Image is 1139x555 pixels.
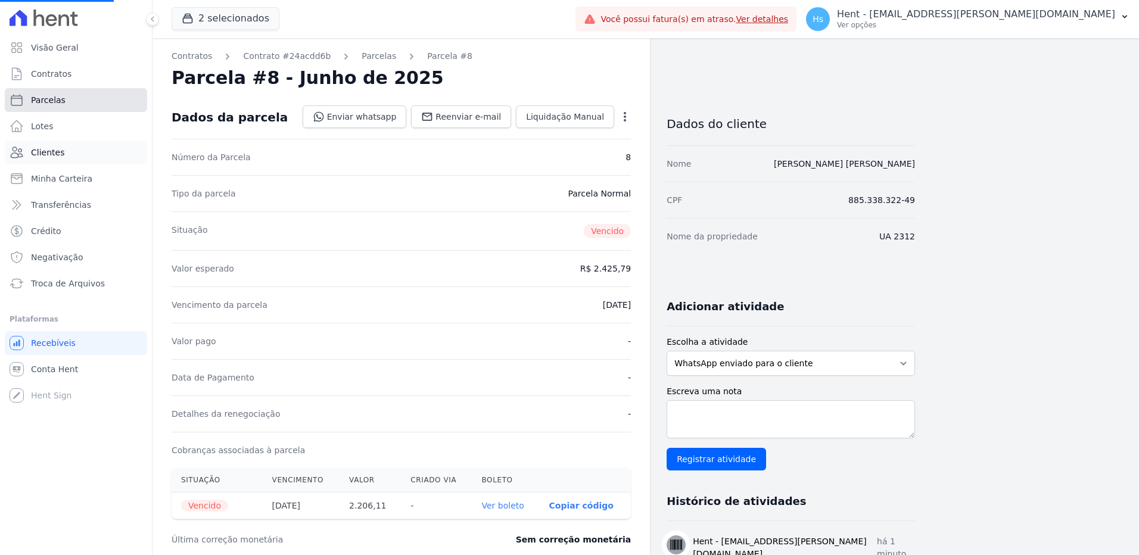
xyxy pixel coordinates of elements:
[411,105,511,128] a: Reenviar e-mail
[263,492,340,519] th: [DATE]
[580,263,631,275] dd: R$ 2.425,79
[628,372,631,383] dd: -
[667,117,915,131] h3: Dados do cliente
[172,50,631,63] nav: Breadcrumb
[172,50,212,63] a: Contratos
[628,408,631,420] dd: -
[667,336,915,348] label: Escolha a atividade
[31,146,64,158] span: Clientes
[31,199,91,211] span: Transferências
[5,62,147,86] a: Contratos
[303,105,407,128] a: Enviar whatsapp
[340,468,401,492] th: Valor
[31,120,54,132] span: Lotes
[837,8,1115,20] p: Hent - [EMAIL_ADDRESS][PERSON_NAME][DOMAIN_NAME]
[5,245,147,269] a: Negativação
[628,335,631,347] dd: -
[837,20,1115,30] p: Ver opções
[5,167,147,191] a: Minha Carteira
[5,357,147,381] a: Conta Hent
[667,385,915,398] label: Escreva uma nota
[549,501,614,510] button: Copiar código
[172,67,444,89] h2: Parcela #8 - Junho de 2025
[172,263,234,275] dt: Valor esperado
[774,159,915,169] a: [PERSON_NAME] [PERSON_NAME]
[516,105,614,128] a: Liquidação Manual
[31,251,83,263] span: Negativação
[172,110,288,124] div: Dados da parcela
[5,114,147,138] a: Lotes
[172,151,251,163] dt: Número da Parcela
[5,141,147,164] a: Clientes
[172,335,216,347] dt: Valor pago
[600,13,788,26] span: Você possui fatura(s) em atraso.
[667,448,766,470] input: Registrar atividade
[263,468,340,492] th: Vencimento
[243,50,331,63] a: Contrato #24acdd6b
[31,277,105,289] span: Troca de Arquivos
[813,15,823,23] span: Hs
[172,224,208,238] dt: Situação
[340,492,401,519] th: 2.206,11
[172,299,267,311] dt: Vencimento da parcela
[526,111,604,123] span: Liquidação Manual
[181,500,228,512] span: Vencido
[172,408,281,420] dt: Detalhes da renegociação
[31,363,78,375] span: Conta Hent
[31,42,79,54] span: Visão Geral
[5,88,147,112] a: Parcelas
[401,468,472,492] th: Criado via
[435,111,501,123] span: Reenviar e-mail
[848,194,915,206] dd: 885.338.322-49
[736,14,789,24] a: Ver detalhes
[603,299,631,311] dd: [DATE]
[667,300,784,314] h3: Adicionar atividade
[516,534,631,545] dd: Sem correção monetária
[362,50,396,63] a: Parcelas
[5,219,147,243] a: Crédito
[667,494,806,509] h3: Histórico de atividades
[667,158,691,170] dt: Nome
[31,173,92,185] span: Minha Carteira
[172,372,254,383] dt: Data de Pagamento
[796,2,1139,36] button: Hs Hent - [EMAIL_ADDRESS][PERSON_NAME][DOMAIN_NAME] Ver opções
[31,337,76,349] span: Recebíveis
[172,444,305,456] dt: Cobranças associadas à parcela
[31,94,66,106] span: Parcelas
[667,230,758,242] dt: Nome da propriedade
[667,194,682,206] dt: CPF
[172,534,443,545] dt: Última correção monetária
[31,225,61,237] span: Crédito
[5,193,147,217] a: Transferências
[5,272,147,295] a: Troca de Arquivos
[5,331,147,355] a: Recebíveis
[5,36,147,60] a: Visão Geral
[568,188,631,199] dd: Parcela Normal
[482,501,524,510] a: Ver boleto
[401,492,472,519] th: -
[172,7,279,30] button: 2 selecionados
[472,468,540,492] th: Boleto
[625,151,631,163] dd: 8
[879,230,915,242] dd: UA 2312
[172,188,236,199] dt: Tipo da parcela
[584,224,631,238] span: Vencido
[10,312,142,326] div: Plataformas
[31,68,71,80] span: Contratos
[427,50,472,63] a: Parcela #8
[172,468,263,492] th: Situação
